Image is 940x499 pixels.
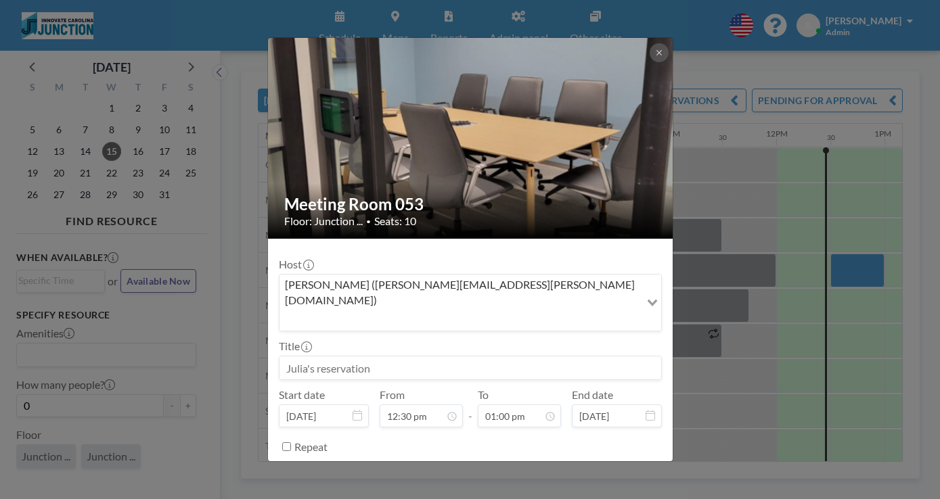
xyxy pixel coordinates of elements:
[478,388,489,402] label: To
[279,356,661,379] input: Julia's reservation
[279,388,325,402] label: Start date
[279,275,661,331] div: Search for option
[468,393,472,423] span: -
[268,37,674,241] img: 537.jpg
[374,214,416,228] span: Seats: 10
[366,216,371,227] span: •
[572,388,613,402] label: End date
[284,214,363,228] span: Floor: Junction ...
[281,310,639,328] input: Search for option
[282,277,637,308] span: [PERSON_NAME] ([PERSON_NAME][EMAIL_ADDRESS][PERSON_NAME][DOMAIN_NAME])
[284,194,658,214] h2: Meeting Room 053
[279,258,313,271] label: Host
[294,440,328,454] label: Repeat
[380,388,405,402] label: From
[279,339,311,353] label: Title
